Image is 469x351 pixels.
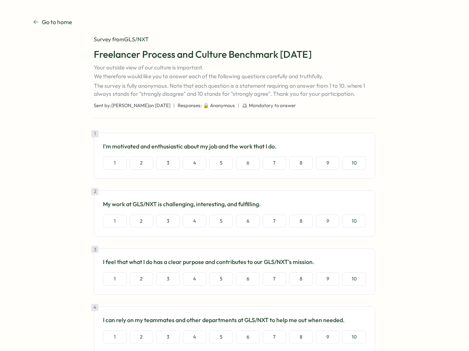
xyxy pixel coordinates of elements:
button: 2 [130,215,154,228]
button: 9 [316,331,340,344]
span: | [173,102,175,109]
button: 2 [130,156,154,170]
div: 2 [91,188,99,195]
div: 1 [91,130,99,137]
button: 8 [289,272,313,286]
button: 4 [183,156,207,170]
div: 3 [91,246,99,253]
button: 9 [316,156,340,170]
span: Sent by: [PERSON_NAME] on [DATE] [94,102,170,109]
button: 7 [263,215,287,228]
button: 3 [156,331,180,344]
button: 5 [209,215,233,228]
span: Mandatory to answer [249,102,296,109]
button: 6 [236,272,260,286]
button: 8 [289,156,313,170]
button: 1 [103,156,127,170]
p: Go to home [42,18,72,27]
p: My work at GLS/NXT is challenging, interesting, and fulfilling. [103,200,366,209]
button: 1 [103,272,127,286]
p: Your outside view of our culture is important. We therefore would like you to answer each of the ... [94,64,375,98]
button: 7 [263,156,287,170]
p: I'm motivated and enthusiastic about my job and the work that I do. [103,142,366,151]
button: 4 [183,215,207,228]
button: 5 [209,331,233,344]
div: Survey from GLS/NXT [94,35,375,44]
button: 2 [130,272,154,286]
button: 6 [236,331,260,344]
p: I feel that what I do has a clear purpose and contributes to our GLS/NXT's mission. [103,257,366,267]
button: 8 [289,215,313,228]
button: 5 [209,156,233,170]
div: 4 [91,304,99,311]
p: I can rely on my teammates and other departments at GLS/NXT to help me out when needed. [103,316,366,325]
button: 4 [183,272,207,286]
button: 3 [156,156,180,170]
button: 5 [209,272,233,286]
button: 6 [236,156,260,170]
button: 8 [289,331,313,344]
button: 10 [342,272,366,286]
h1: Freelancer Process and Culture Benchmark [DATE] [94,48,375,61]
button: 1 [103,215,127,228]
span: Responses: 🔒 Anonymous [178,102,235,109]
button: 1 [103,331,127,344]
button: 10 [342,215,366,228]
button: 10 [342,156,366,170]
button: 9 [316,272,340,286]
button: 4 [183,331,207,344]
button: 3 [156,215,180,228]
button: 7 [263,272,287,286]
button: 2 [130,331,154,344]
button: 3 [156,272,180,286]
button: 9 [316,215,340,228]
a: Go to home [33,18,72,27]
button: 7 [263,331,287,344]
span: | [238,102,239,109]
button: 10 [342,331,366,344]
button: 6 [236,215,260,228]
